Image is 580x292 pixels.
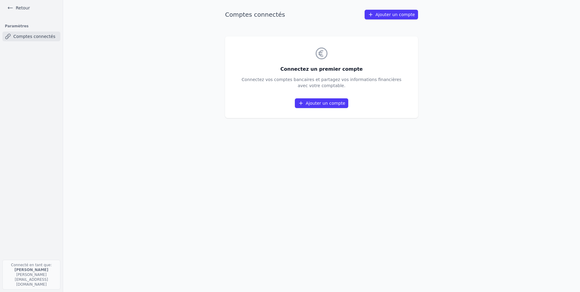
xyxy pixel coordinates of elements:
a: Comptes connectés [2,32,60,41]
strong: [PERSON_NAME] [15,268,49,272]
p: Connectez vos comptes bancaires et partagez vos informations financières avec votre comptable. [242,76,402,89]
h1: Comptes connectés [225,10,285,19]
a: Retour [5,4,32,12]
h3: Connectez un premier compte [242,66,402,73]
a: Ajouter un compte [295,98,348,108]
h3: Paramètres [2,22,60,30]
a: Ajouter un compte [365,10,418,19]
p: Connecté en tant que: [PERSON_NAME][EMAIL_ADDRESS][DOMAIN_NAME] [2,260,60,290]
